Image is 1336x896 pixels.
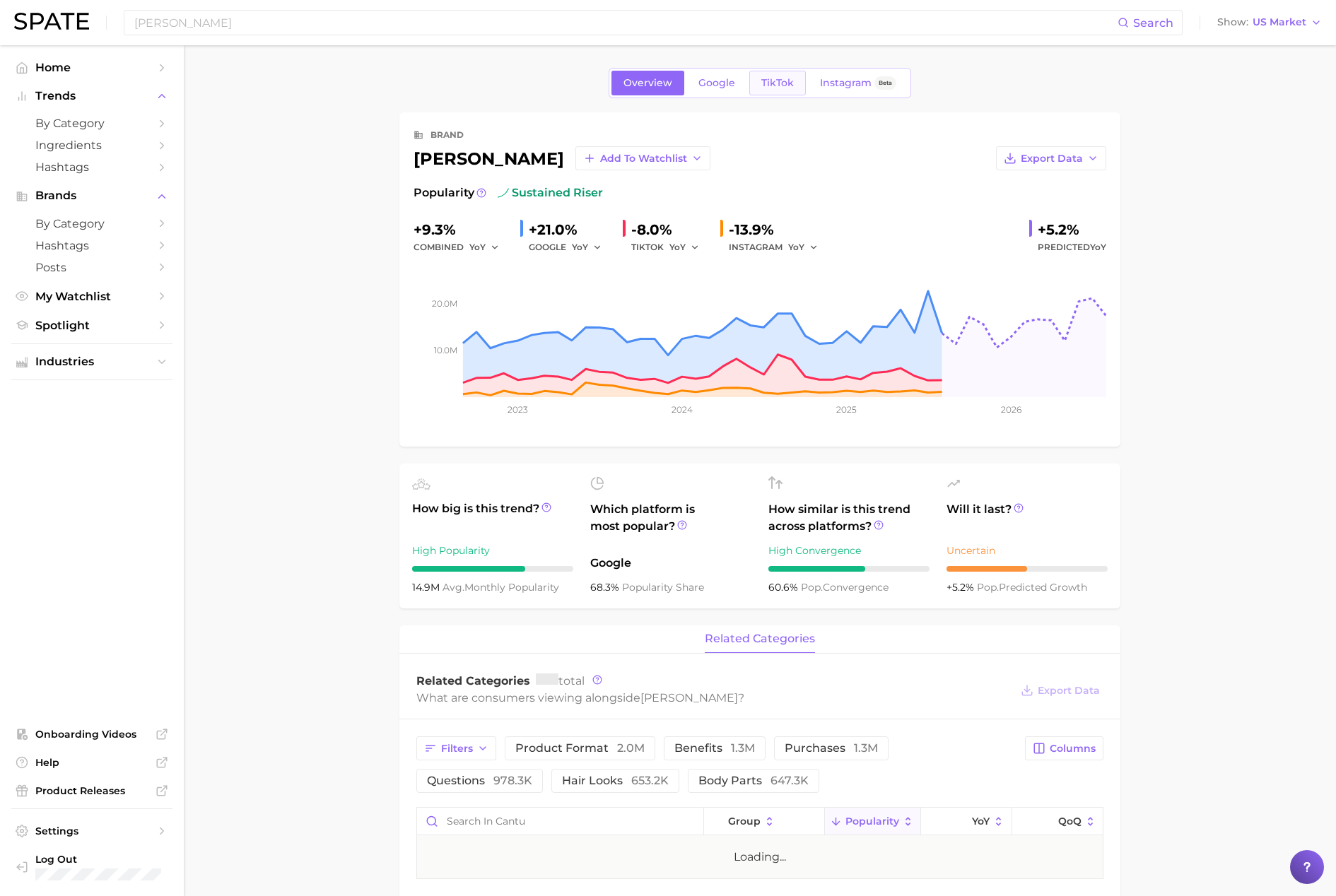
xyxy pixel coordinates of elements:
a: Onboarding Videos [11,724,172,745]
a: by Category [11,213,172,235]
span: 14.9m [412,581,443,594]
a: Log out. Currently logged in with e-mail yumi.toki@spate.nyc. [11,849,172,885]
span: YoY [972,815,990,827]
span: sustained riser [498,184,603,201]
span: Help [35,756,148,769]
span: Filters [441,743,473,755]
div: -13.9% [729,218,828,241]
span: How big is this trend? [412,500,573,535]
a: Google [686,71,747,95]
span: 1.3m [854,741,878,755]
span: My Watchlist [35,290,148,303]
div: TIKTOK [631,239,709,256]
span: Log Out [35,853,161,866]
tspan: 2024 [672,404,693,415]
button: Filters [416,736,496,760]
abbr: popularity index [801,581,823,594]
span: TikTok [761,77,794,89]
div: INSTAGRAM [729,239,828,256]
div: +9.3% [414,218,509,241]
a: Hashtags [11,156,172,178]
span: Columns [1050,743,1096,755]
div: High Convergence [768,542,930,559]
a: My Watchlist [11,285,172,307]
button: YoY [469,239,500,256]
span: Hashtags [35,160,148,174]
div: Loading... [734,849,786,866]
span: popularity share [622,581,704,594]
img: sustained riser [498,187,509,199]
button: YoY [669,239,700,256]
span: monthly popularity [443,581,559,594]
span: Popularity [845,815,899,827]
span: Beta [879,77,892,89]
div: 6 / 10 [768,566,930,572]
span: benefits [674,743,755,754]
button: Add to Watchlist [575,146,710,170]
span: body parts [698,775,809,786]
a: Hashtags [11,235,172,257]
span: Predicted [1038,239,1106,256]
span: YoY [669,241,686,253]
span: Export Data [1021,153,1083,165]
button: YoY [921,808,1012,835]
a: Settings [11,820,172,842]
span: by Category [35,217,148,230]
button: Export Data [996,146,1106,170]
div: -8.0% [631,218,709,241]
tspan: 2026 [1001,404,1021,415]
span: Brands [35,189,148,202]
span: Search [1133,16,1173,30]
button: Popularity [825,808,921,835]
div: High Popularity [412,542,573,559]
button: YoY [788,239,819,256]
abbr: popularity index [977,581,999,594]
abbr: average [443,581,464,594]
tspan: 2023 [508,404,528,415]
span: Spotlight [35,319,148,332]
span: related categories [705,632,815,645]
button: Industries [11,351,172,372]
span: Add to Watchlist [600,153,687,165]
span: 1.3m [731,741,755,755]
button: QoQ [1012,808,1103,835]
a: by Category [11,112,172,134]
span: Product Releases [35,784,148,797]
input: Search here for a brand, industry, or ingredient [133,11,1118,35]
div: 7 / 10 [412,566,573,572]
div: GOOGLE [529,239,611,256]
span: Related Categories [416,674,530,688]
div: What are consumers viewing alongside ? [416,688,1010,707]
span: YoY [469,241,486,253]
span: by Category [35,117,148,130]
div: [PERSON_NAME] [414,146,710,170]
span: Show [1217,18,1248,26]
span: YoY [788,241,804,253]
span: 653.2k [631,774,669,787]
span: QoQ [1058,815,1082,827]
div: Uncertain [947,542,1108,559]
button: group [704,808,824,835]
span: Ingredients [35,138,148,152]
span: convergence [801,581,889,594]
span: YoY [1090,242,1106,252]
button: Columns [1025,736,1103,760]
span: Onboarding Videos [35,728,148,741]
div: +5.2% [1038,218,1106,241]
span: [PERSON_NAME] [640,691,738,705]
span: questions [427,775,532,786]
a: Spotlight [11,314,172,336]
tspan: 2025 [836,404,857,415]
span: Popularity [414,184,474,201]
img: SPATE [14,13,89,30]
button: ShowUS Market [1214,13,1325,32]
div: 5 / 10 [947,566,1108,572]
button: Brands [11,185,172,206]
span: Export Data [1038,685,1100,697]
span: 2.0m [617,741,645,755]
span: Settings [35,825,148,837]
a: Ingredients [11,134,172,156]
span: Overview [623,77,672,89]
button: Trends [11,86,172,107]
span: Posts [35,261,148,274]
